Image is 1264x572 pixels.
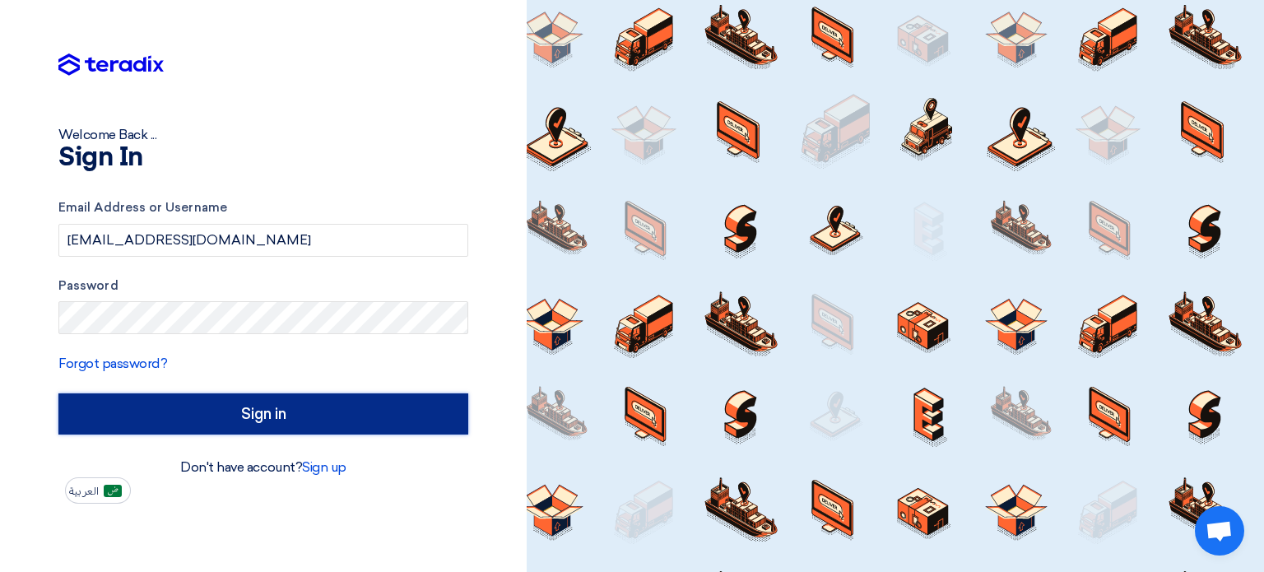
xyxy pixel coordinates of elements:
div: Don't have account? [58,458,468,477]
label: Password [58,277,468,295]
img: Teradix logo [58,53,164,77]
input: Sign in [58,393,468,435]
span: العربية [69,486,99,497]
img: ar-AR.png [104,485,122,497]
a: Forgot password? [58,356,167,371]
a: Sign up [302,459,346,475]
h1: Sign In [58,145,468,171]
div: Welcome Back ... [58,125,468,145]
input: Enter your business email or username [58,224,468,257]
label: Email Address or Username [58,198,468,217]
button: العربية [65,477,131,504]
div: Open chat [1195,506,1244,556]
